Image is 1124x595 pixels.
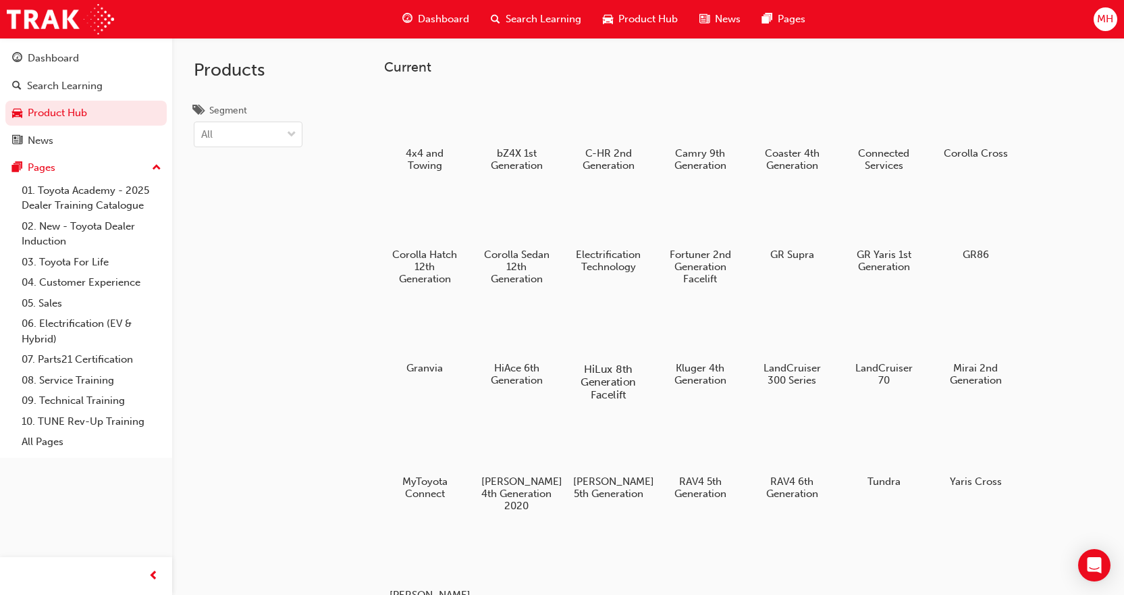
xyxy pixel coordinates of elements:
a: Search Learning [5,74,167,99]
a: C-HR 2nd Generation [568,86,649,176]
h2: Products [194,59,302,81]
a: [PERSON_NAME] 4th Generation 2020 [476,414,557,517]
a: GR Supra [751,187,832,265]
span: MH [1097,11,1113,27]
button: Pages [5,155,167,180]
a: pages-iconPages [751,5,816,33]
a: Connected Services [843,86,924,176]
h5: LandCruiser 70 [849,362,919,386]
a: guage-iconDashboard [392,5,480,33]
a: HiLux 8th Generation Facelift [568,301,649,403]
h5: Corolla Sedan 12th Generation [481,249,552,285]
button: DashboardSearch LearningProduct HubNews [5,43,167,155]
a: HiAce 6th Generation [476,301,557,391]
h5: HiAce 6th Generation [481,362,552,386]
h5: Yaris Cross [940,475,1011,488]
a: Product Hub [5,101,167,126]
h5: Fortuner 2nd Generation Facelift [665,249,736,285]
h5: Electrification Technology [573,249,644,273]
div: Search Learning [27,78,103,94]
h5: GR86 [940,249,1011,261]
a: RAV4 6th Generation [751,414,832,505]
a: [PERSON_NAME] 5th Generation [568,414,649,505]
span: car-icon [12,107,22,120]
a: Electrification Technology [568,187,649,278]
a: Tundra [843,414,924,492]
span: up-icon [152,159,161,177]
div: Dashboard [28,51,79,66]
a: news-iconNews [689,5,751,33]
span: down-icon [287,126,296,144]
h5: Tundra [849,475,919,488]
a: bZ4X 1st Generation [476,86,557,176]
a: search-iconSearch Learning [480,5,592,33]
a: 03. Toyota For Life [16,252,167,273]
a: Camry 9th Generation [660,86,741,176]
h5: Coaster 4th Generation [757,147,828,172]
a: MyToyota Connect [384,414,465,505]
span: news-icon [699,11,710,28]
a: Corolla Hatch 12th Generation [384,187,465,290]
a: 05. Sales [16,293,167,314]
button: MH [1094,7,1117,31]
span: search-icon [12,80,22,93]
a: 06. Electrification (EV & Hybrid) [16,313,167,349]
a: car-iconProduct Hub [592,5,689,33]
h5: Connected Services [849,147,919,172]
a: Coaster 4th Generation [751,86,832,176]
span: search-icon [491,11,500,28]
a: 08. Service Training [16,370,167,391]
span: Search Learning [506,11,581,27]
a: LandCruiser 300 Series [751,301,832,391]
span: Pages [778,11,805,27]
a: Yaris Cross [935,414,1016,492]
span: guage-icon [402,11,412,28]
h5: Granvia [390,362,460,374]
span: guage-icon [12,53,22,65]
h5: Mirai 2nd Generation [940,362,1011,386]
div: News [28,133,53,149]
img: Trak [7,4,114,34]
span: tags-icon [194,105,204,118]
span: News [715,11,741,27]
h5: Corolla Hatch 12th Generation [390,249,460,285]
span: news-icon [12,135,22,147]
a: News [5,128,167,153]
a: 07. Parts21 Certification [16,349,167,370]
span: Product Hub [618,11,678,27]
h5: GR Yaris 1st Generation [849,249,919,273]
a: GR Yaris 1st Generation [843,187,924,278]
h5: 4x4 and Towing [390,147,460,172]
span: pages-icon [12,162,22,174]
a: Kluger 4th Generation [660,301,741,391]
a: 09. Technical Training [16,390,167,411]
a: Dashboard [5,46,167,71]
a: Corolla Sedan 12th Generation [476,187,557,290]
a: GR86 [935,187,1016,265]
div: Segment [209,104,247,118]
a: LandCruiser 70 [843,301,924,391]
a: RAV4 5th Generation [660,414,741,505]
h5: Corolla Cross [940,147,1011,159]
h3: Current [384,59,1102,75]
h5: C-HR 2nd Generation [573,147,644,172]
h5: HiLux 8th Generation Facelift [570,363,645,401]
h5: [PERSON_NAME] 4th Generation 2020 [481,475,552,512]
h5: GR Supra [757,249,828,261]
h5: RAV4 5th Generation [665,475,736,500]
span: pages-icon [762,11,772,28]
span: prev-icon [149,568,159,585]
h5: bZ4X 1st Generation [481,147,552,172]
div: Pages [28,160,55,176]
a: 10. TUNE Rev-Up Training [16,411,167,432]
a: All Pages [16,432,167,452]
h5: Camry 9th Generation [665,147,736,172]
a: Granvia [384,301,465,379]
a: Corolla Cross [935,86,1016,164]
div: Open Intercom Messenger [1078,549,1110,581]
h5: RAV4 6th Generation [757,475,828,500]
a: 02. New - Toyota Dealer Induction [16,216,167,252]
span: car-icon [603,11,613,28]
